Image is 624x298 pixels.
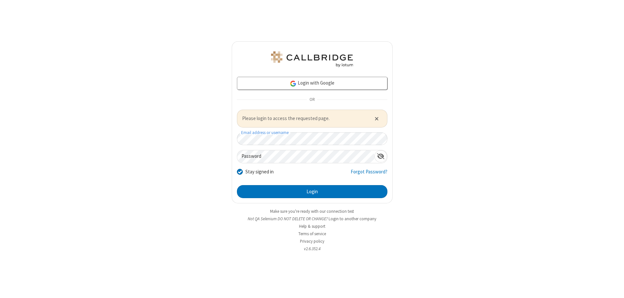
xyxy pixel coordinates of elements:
[371,114,382,123] button: Close alert
[299,223,325,229] a: Help & support
[270,51,354,67] img: QA Selenium DO NOT DELETE OR CHANGE
[237,150,374,163] input: Password
[242,115,367,122] span: Please login to access the requested page.
[245,168,274,176] label: Stay signed in
[290,80,297,87] img: google-icon.png
[232,216,393,222] li: Not QA Selenium DO NOT DELETE OR CHANGE?
[329,216,376,222] button: Login to another company
[374,150,387,162] div: Show password
[237,132,387,145] input: Email address or username
[300,238,324,244] a: Privacy policy
[307,95,317,104] span: OR
[298,231,326,237] a: Terms of service
[270,209,354,214] a: Make sure you're ready with our connection test
[351,168,387,181] a: Forgot Password?
[237,185,387,198] button: Login
[237,77,387,90] a: Login with Google
[232,246,393,252] li: v2.6.352.4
